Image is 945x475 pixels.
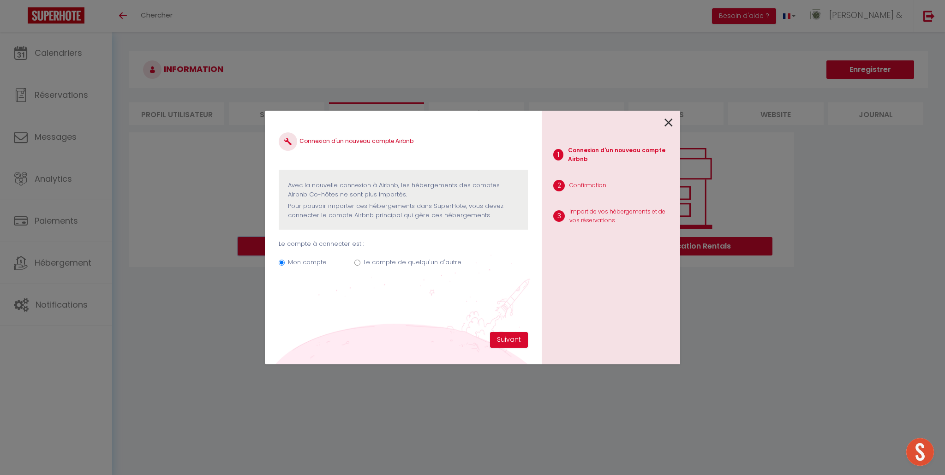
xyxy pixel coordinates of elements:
p: Le compte à connecter est : [279,239,528,249]
span: 2 [553,180,565,191]
h4: Connexion d'un nouveau compte Airbnb [279,132,528,151]
p: Pour pouvoir importer ces hébergements dans SuperHote, vous devez connecter le compte Airbnb prin... [288,202,519,220]
button: Suivant [490,332,528,348]
p: Connexion d'un nouveau compte Airbnb [568,146,673,164]
p: Avec la nouvelle connexion à Airbnb, les hébergements des comptes Airbnb Co-hôtes ne sont plus im... [288,181,519,200]
p: Import de vos hébergements et de vos réservations [569,208,673,225]
div: Ouvrir le chat [906,438,934,466]
p: Confirmation [569,181,606,190]
span: 1 [553,149,563,160]
label: Le compte de quelqu'un d'autre [364,258,461,267]
span: 3 [553,210,565,222]
label: Mon compte [288,258,327,267]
